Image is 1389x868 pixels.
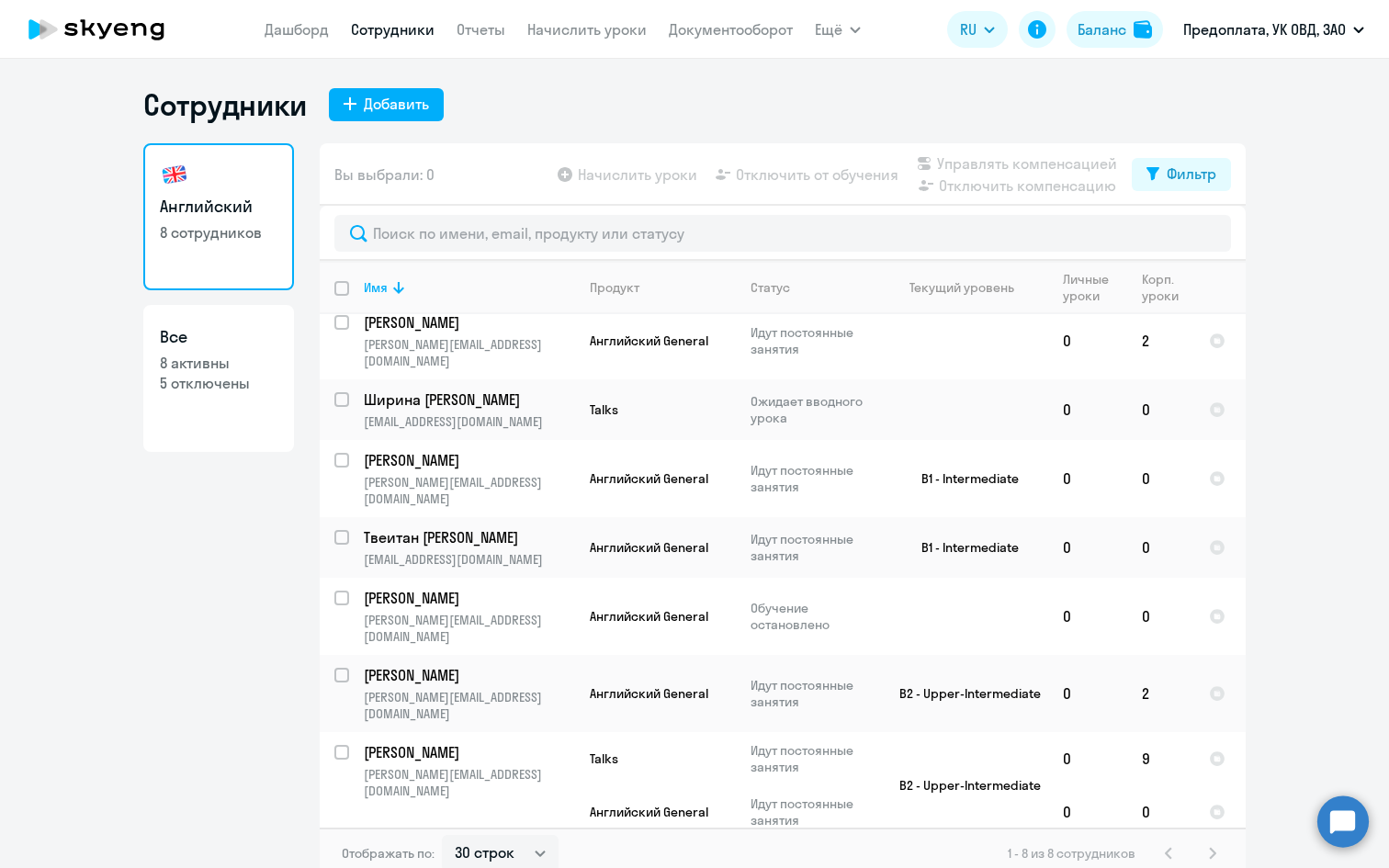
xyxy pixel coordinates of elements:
[1048,517,1127,578] td: 0
[160,160,189,189] img: english
[1048,655,1127,732] td: 0
[143,143,294,290] a: Английский8 сотрудников
[364,336,574,369] p: [PERSON_NAME][EMAIL_ADDRESS][DOMAIN_NAME]
[364,588,571,608] p: [PERSON_NAME]
[590,750,618,767] span: Talks
[1183,18,1346,40] p: Предоплата, УК ОВД, ЗАО
[1048,440,1127,517] td: 0
[1048,379,1127,440] td: 0
[364,527,571,547] p: Твеитан [PERSON_NAME]
[364,665,574,685] a: [PERSON_NAME]
[364,389,574,410] a: Ширина [PERSON_NAME]
[751,795,876,829] p: Идут постоянные занятия
[877,732,1048,839] td: B2 - Upper-Intermediate
[751,531,876,564] p: Идут постоянные занятия
[160,195,277,219] h3: Английский
[364,665,571,685] p: [PERSON_NAME]
[1142,271,1193,304] div: Корп. уроки
[334,215,1231,252] input: Поиск по имени, email, продукту или статусу
[1167,163,1216,185] div: Фильтр
[815,11,861,48] button: Ещё
[1048,578,1127,655] td: 0
[364,689,574,722] p: [PERSON_NAME][EMAIL_ADDRESS][DOMAIN_NAME]
[877,440,1048,517] td: B1 - Intermediate
[364,766,574,799] p: [PERSON_NAME][EMAIL_ADDRESS][DOMAIN_NAME]
[364,312,574,333] a: [PERSON_NAME]
[892,279,1047,296] div: Текущий уровень
[815,18,842,40] span: Ещё
[1174,7,1373,51] button: Предоплата, УК ОВД, ЗАО
[1048,302,1127,379] td: 0
[1134,20,1152,39] img: balance
[364,474,574,507] p: [PERSON_NAME][EMAIL_ADDRESS][DOMAIN_NAME]
[160,222,277,242] p: 8 сотрудников
[909,279,1014,296] div: Текущий уровень
[329,88,444,121] button: Добавить
[160,325,277,349] h3: Все
[877,655,1048,732] td: B2 - Upper-Intermediate
[877,517,1048,578] td: B1 - Intermediate
[160,353,277,373] p: 8 активны
[1063,271,1126,304] div: Личные уроки
[960,18,977,40] span: RU
[751,677,876,710] p: Идут постоянные занятия
[1127,732,1194,785] td: 9
[364,612,574,645] p: [PERSON_NAME][EMAIL_ADDRESS][DOMAIN_NAME]
[1127,655,1194,732] td: 2
[751,393,876,426] p: Ожидает вводного урока
[1048,732,1127,785] td: 0
[1048,785,1127,839] td: 0
[751,600,876,633] p: Обучение остановлено
[364,389,571,410] p: Ширина [PERSON_NAME]
[590,685,708,702] span: Английский General
[265,20,329,39] a: Дашборд
[1132,158,1231,191] button: Фильтр
[751,462,876,495] p: Идут постоянные занятия
[1127,302,1194,379] td: 2
[160,373,277,393] p: 5 отключены
[1127,440,1194,517] td: 0
[751,742,876,775] p: Идут постоянные занятия
[364,312,571,333] p: [PERSON_NAME]
[590,470,708,487] span: Английский General
[351,20,435,39] a: Сотрудники
[1127,785,1194,839] td: 0
[364,588,574,608] a: [PERSON_NAME]
[364,93,429,115] div: Добавить
[1078,18,1126,40] div: Баланс
[364,413,574,430] p: [EMAIL_ADDRESS][DOMAIN_NAME]
[1127,517,1194,578] td: 0
[590,608,708,625] span: Английский General
[364,279,574,296] div: Имя
[342,845,435,862] span: Отображать по:
[364,450,571,470] p: [PERSON_NAME]
[364,742,571,762] p: [PERSON_NAME]
[1127,578,1194,655] td: 0
[364,527,574,547] a: Твеитан [PERSON_NAME]
[1067,11,1163,48] button: Балансbalance
[527,20,647,39] a: Начислить уроки
[143,86,307,123] h1: Сотрудники
[364,742,574,762] a: [PERSON_NAME]
[364,551,574,568] p: [EMAIL_ADDRESS][DOMAIN_NAME]
[143,305,294,452] a: Все8 активны5 отключены
[334,163,435,186] span: Вы выбрали: 0
[457,20,505,39] a: Отчеты
[590,279,639,296] div: Продукт
[751,279,790,296] div: Статус
[1008,845,1135,862] span: 1 - 8 из 8 сотрудников
[590,333,708,349] span: Английский General
[751,324,876,357] p: Идут постоянные занятия
[669,20,793,39] a: Документооборот
[590,804,708,820] span: Английский General
[947,11,1008,48] button: RU
[1127,379,1194,440] td: 0
[364,450,574,470] a: [PERSON_NAME]
[590,401,618,418] span: Talks
[590,539,708,556] span: Английский General
[364,279,388,296] div: Имя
